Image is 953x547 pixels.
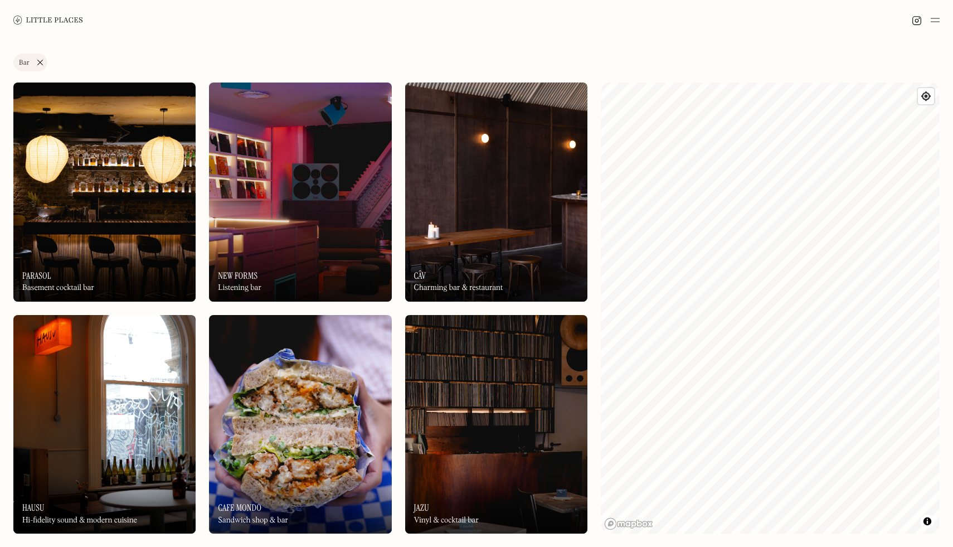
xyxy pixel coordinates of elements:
a: JazuJazuJazuVinyl & cocktail bar [405,315,587,534]
div: Sandwich shop & bar [218,516,288,525]
a: New FormsNew FormsNew FormsListening bar [209,83,391,302]
h3: Cafe Mondo [218,502,261,513]
div: Listening bar [218,283,261,293]
canvas: Map [601,83,940,534]
a: ParasolParasolParasolBasement cocktail bar [13,83,196,302]
a: Mapbox homepage [604,517,653,530]
h3: New Forms [218,270,257,281]
a: CâvCâvCâvCharming bar & restaurant [405,83,587,302]
h3: Hausu [22,502,45,513]
div: Basement cocktail bar [22,283,94,293]
div: Bar [19,60,30,66]
h3: Câv [414,270,426,281]
button: Find my location [918,88,934,104]
h3: Jazu [414,502,429,513]
img: Cafe Mondo [209,315,391,534]
img: New Forms [209,83,391,302]
a: Cafe MondoCafe MondoCafe MondoSandwich shop & bar [209,315,391,534]
img: Hausu [13,315,196,534]
h3: Parasol [22,270,51,281]
a: HausuHausuHausuHi-fidelity sound & modern cuisine [13,315,196,534]
div: Vinyl & cocktail bar [414,516,479,525]
a: Bar [13,54,47,71]
span: Toggle attribution [924,515,931,527]
img: Jazu [405,315,587,534]
img: Câv [405,83,587,302]
img: Parasol [13,83,196,302]
div: Hi-fidelity sound & modern cuisine [22,516,137,525]
button: Toggle attribution [921,515,934,528]
div: Charming bar & restaurant [414,283,503,293]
